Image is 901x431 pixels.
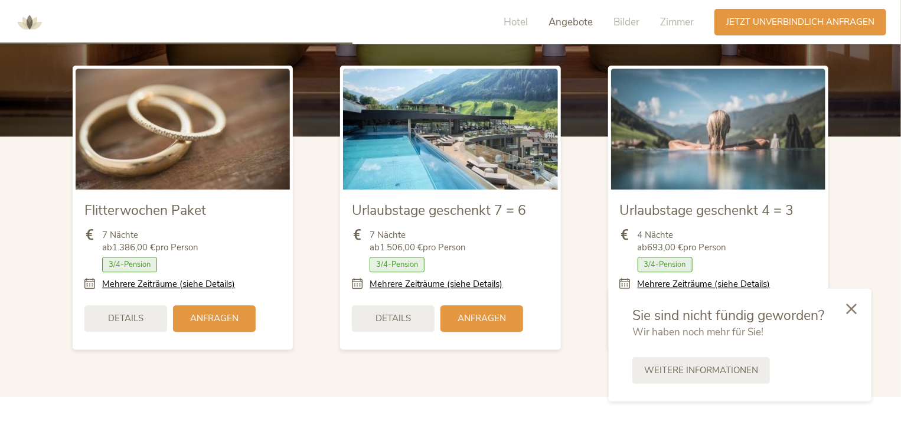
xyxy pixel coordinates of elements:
[638,229,727,254] span: 4 Nächte ab pro Person
[102,229,198,254] span: 7 Nächte ab pro Person
[370,257,425,272] span: 3/4-Pension
[102,257,157,272] span: 3/4-Pension
[613,15,639,29] span: Bilder
[632,325,763,339] span: Wir haben noch mehr für Sie!
[620,201,794,220] span: Urlaubstage geschenkt 4 = 3
[84,201,206,220] span: Flitterwochen Paket
[376,312,411,325] span: Details
[611,68,825,189] img: Urlaubstage geschenkt 4 = 3
[638,278,771,290] a: Mehrere Zeiträume (siehe Details)
[504,15,528,29] span: Hotel
[102,278,235,290] a: Mehrere Zeiträume (siehe Details)
[76,68,290,189] img: Flitterwochen Paket
[12,5,47,40] img: AMONTI & LUNARIS Wellnessresort
[458,312,506,325] span: Anfragen
[638,257,693,272] span: 3/4-Pension
[726,16,874,28] span: Jetzt unverbindlich anfragen
[108,312,143,325] span: Details
[632,357,770,384] a: Weitere Informationen
[380,241,423,253] b: 1.506,00 €
[12,18,47,26] a: AMONTI & LUNARIS Wellnessresort
[370,229,466,254] span: 7 Nächte ab pro Person
[343,68,557,189] img: Urlaubstage geschenkt 7 = 6
[660,15,694,29] span: Zimmer
[648,241,684,253] b: 693,00 €
[549,15,593,29] span: Angebote
[352,201,526,220] span: Urlaubstage geschenkt 7 = 6
[370,278,502,290] a: Mehrere Zeiträume (siehe Details)
[632,306,824,325] span: Sie sind nicht fündig geworden?
[112,241,155,253] b: 1.386,00 €
[190,312,239,325] span: Anfragen
[644,364,758,377] span: Weitere Informationen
